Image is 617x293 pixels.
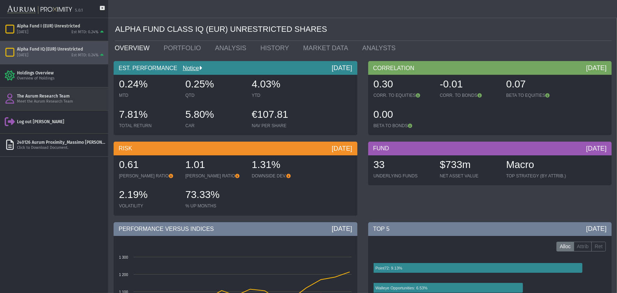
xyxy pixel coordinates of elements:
div: -0.01 [440,77,499,92]
a: ANALYSTS [357,41,404,55]
a: MARKET DATA [298,41,357,55]
a: OVERVIEW [109,41,158,55]
div: QTD [185,92,244,98]
div: BETA TO BONDS [374,123,433,129]
a: Notice [177,65,199,71]
text: 1 200 [119,273,128,277]
div: % UP MONTHS [185,203,244,209]
label: Attrib [574,242,592,252]
div: 73.33% [185,188,244,203]
span: 0.24% [119,78,147,90]
div: ALPHA FUND CLASS IQ (EUR) UNRESTRICTED SHARES [115,18,612,41]
div: RISK [114,142,357,155]
div: Est MTD: 0.24% [71,30,98,35]
div: EST. PERFORMANCE [114,61,357,75]
div: [PERSON_NAME] RATIO [185,173,244,179]
text: 1 300 [119,255,128,259]
span: 0.25% [185,78,214,90]
div: 7.81% [119,108,178,123]
div: FUND [368,142,612,155]
div: NET ASSET VALUE [440,173,499,179]
div: [DATE] [17,53,28,58]
div: 240126 Aurum Proximity_Massimo [PERSON_NAME].pdf [17,139,105,145]
div: [DATE] [332,224,352,233]
div: 33 [374,158,433,173]
div: Notice [177,64,202,72]
span: 0.30 [374,78,393,90]
div: Est MTD: 0.24% [71,53,98,58]
div: €107.81 [252,108,311,123]
div: CORR. TO BONDS [440,92,499,98]
a: PORTFOLIO [158,41,210,55]
div: Overview of Holdings [17,76,105,81]
div: Holdings Overview [17,70,105,76]
div: 5.0.1 [75,8,83,13]
div: [DATE] [332,64,352,72]
div: 4.03% [252,77,311,92]
div: TOP STRATEGY (BY ATTRIB.) [506,173,566,179]
div: TOTAL RETURN [119,123,178,129]
div: [DATE] [586,64,607,72]
div: CORR. TO EQUITIES [374,92,433,98]
img: Aurum-Proximity%20white.svg [7,2,72,18]
div: YTD [252,92,311,98]
div: 0.00 [374,108,433,123]
div: $733m [440,158,499,173]
text: Point72: 9.13% [375,266,402,270]
div: CORRELATION [368,61,612,75]
div: Meet the Aurum Research Team [17,99,105,104]
a: HISTORY [255,41,298,55]
div: Alpha Fund I (EUR) Unrestricted [17,23,105,29]
div: 2.19% [119,188,178,203]
div: 1.31% [252,158,311,173]
div: VOLATILITY [119,203,178,209]
div: CAR [185,123,244,129]
div: Log out [PERSON_NAME] [17,119,105,125]
div: PERFORMANCE VERSUS INDICES [114,222,357,236]
div: MTD [119,92,178,98]
a: ANALYSIS [210,41,255,55]
text: Walleye Opportunities: 6.53% [375,286,428,290]
label: Ret [591,242,606,252]
div: 0.61 [119,158,178,173]
div: 1.01 [185,158,244,173]
div: TOP 5 [368,222,612,236]
div: UNDERLYING FUNDS [374,173,433,179]
div: NAV PER SHARE [252,123,311,129]
div: The Aurum Research Team [17,93,105,99]
div: [DATE] [586,144,607,153]
div: DOWNSIDE DEV. [252,173,311,179]
div: 5.80% [185,108,244,123]
div: [DATE] [17,30,28,35]
div: [DATE] [332,144,352,153]
div: [PERSON_NAME] RATIO [119,173,178,179]
div: 0.07 [506,77,565,92]
div: Alpha Fund IQ (EUR) Unrestricted [17,46,105,52]
div: Macro [506,158,566,173]
label: Alloc [556,242,574,252]
div: BETA TO EQUITIES [506,92,565,98]
div: Click to Download Document. [17,145,105,151]
div: [DATE] [586,224,607,233]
